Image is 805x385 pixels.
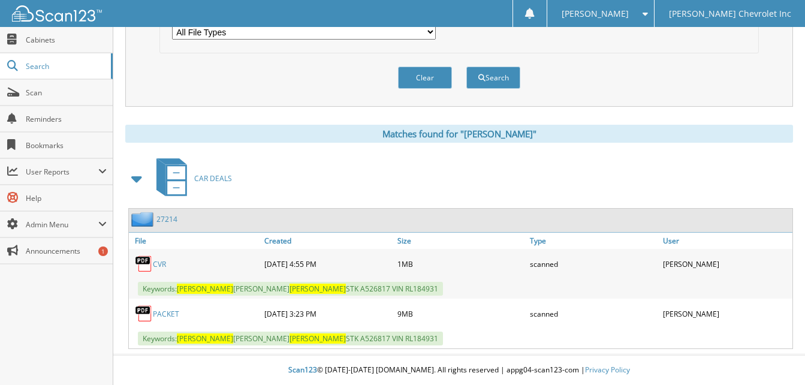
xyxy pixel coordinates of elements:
[26,140,107,151] span: Bookmarks
[660,252,792,276] div: [PERSON_NAME]
[261,233,394,249] a: Created
[177,333,233,344] span: [PERSON_NAME]
[527,233,659,249] a: Type
[26,167,98,177] span: User Reports
[585,365,630,375] a: Privacy Policy
[135,255,153,273] img: PDF.png
[149,155,232,202] a: CAR DEALS
[290,284,346,294] span: [PERSON_NAME]
[26,114,107,124] span: Reminders
[288,365,317,375] span: Scan123
[527,252,659,276] div: scanned
[129,233,261,249] a: File
[261,302,394,326] div: [DATE] 3:23 PM
[26,35,107,45] span: Cabinets
[26,61,105,71] span: Search
[261,252,394,276] div: [DATE] 4:55 PM
[12,5,102,22] img: scan123-logo-white.svg
[527,302,659,326] div: scanned
[26,88,107,98] span: Scan
[26,219,98,230] span: Admin Menu
[138,282,443,296] span: Keywords: [PERSON_NAME] STK A526817 VIN RL184931
[177,284,233,294] span: [PERSON_NAME]
[98,246,108,256] div: 1
[125,125,793,143] div: Matches found for "[PERSON_NAME]"
[290,333,346,344] span: [PERSON_NAME]
[669,10,791,17] span: [PERSON_NAME] Chevrolet Inc
[660,302,792,326] div: [PERSON_NAME]
[562,10,629,17] span: [PERSON_NAME]
[156,214,177,224] a: 27214
[398,67,452,89] button: Clear
[660,233,792,249] a: User
[138,332,443,345] span: Keywords: [PERSON_NAME] STK A526817 VIN RL184931
[394,233,527,249] a: Size
[194,173,232,184] span: CAR DEALS
[394,302,527,326] div: 9MB
[26,246,107,256] span: Announcements
[394,252,527,276] div: 1MB
[113,356,805,385] div: © [DATE]-[DATE] [DOMAIN_NAME]. All rights reserved | appg04-scan123-com |
[745,327,805,385] iframe: Chat Widget
[153,259,166,269] a: CVR
[26,193,107,203] span: Help
[135,305,153,323] img: PDF.png
[131,212,156,227] img: folder2.png
[153,309,179,319] a: PACKET
[466,67,520,89] button: Search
